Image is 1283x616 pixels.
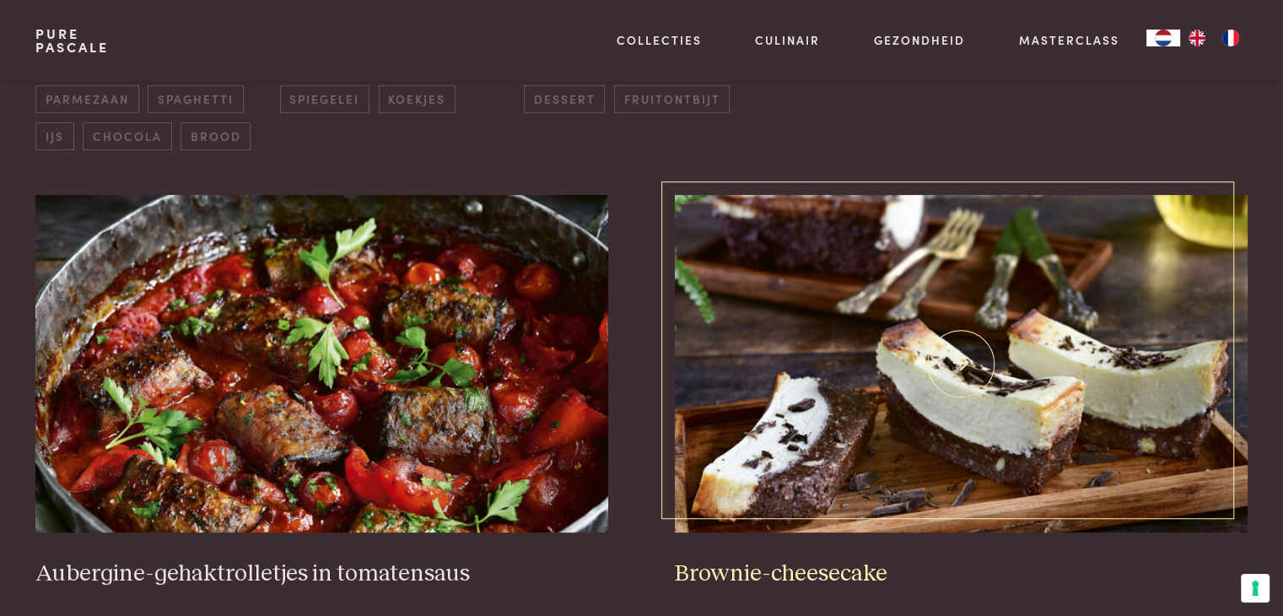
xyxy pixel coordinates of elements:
[35,27,109,54] a: PurePascale
[675,195,1247,532] img: Brownie-cheesecake
[35,195,607,532] img: Aubergine-gehaktrolletjes in tomatensaus
[1146,30,1180,46] a: NL
[675,559,1247,589] h3: Brownie-cheesecake
[1146,30,1248,46] aside: Language selected: Nederlands
[35,559,607,589] h3: Aubergine-gehaktrolletjes in tomatensaus
[755,31,820,49] a: Culinair
[379,85,456,113] span: koekjes
[874,31,965,49] a: Gezondheid
[675,195,1247,588] a: Brownie-cheesecake Brownie-cheesecake
[35,195,607,588] a: Aubergine-gehaktrolletjes in tomatensaus Aubergine-gehaktrolletjes in tomatensaus
[524,85,605,113] span: dessert
[35,122,73,150] span: ijs
[83,122,171,150] span: chocola
[614,85,730,113] span: fruitontbijt
[1214,30,1248,46] a: FR
[1019,31,1119,49] a: Masterclass
[1180,30,1248,46] ul: Language list
[35,85,138,113] span: parmezaan
[1241,574,1270,602] button: Uw voorkeuren voor toestemming voor trackingtechnologieën
[617,31,702,49] a: Collecties
[280,85,369,113] span: spiegelei
[1146,30,1180,46] div: Language
[181,122,251,150] span: brood
[1180,30,1214,46] a: EN
[148,85,243,113] span: spaghetti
